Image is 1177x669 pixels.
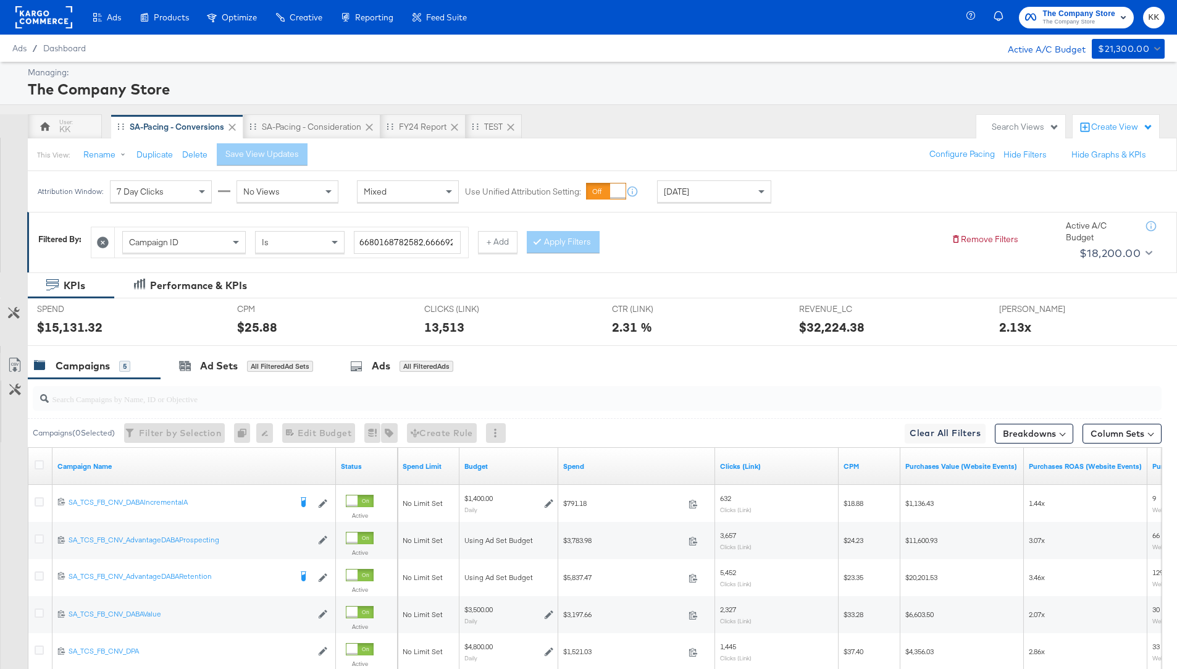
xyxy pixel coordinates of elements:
[69,536,312,545] div: SA_TCS_FB_CNV_AdvantageDABAProspecting
[355,12,393,22] span: Reporting
[1143,7,1165,28] button: KK
[117,186,164,197] span: 7 Day Clicks
[290,12,322,22] span: Creative
[403,573,443,582] span: No Limit Set
[57,461,331,471] a: Your campaign name.
[69,571,290,581] div: SA_TCS_FB_CNV_AdvantageDABARetention
[182,149,207,161] button: Delete
[465,186,581,198] label: Use Unified Attribution Setting:
[992,121,1059,133] div: Search Views
[1042,17,1115,27] span: The Company Store
[464,506,477,513] sub: Daily
[364,186,387,197] span: Mixed
[799,318,865,336] div: $32,224.38
[844,647,863,656] span: $37.40
[720,605,736,615] span: 2,327
[563,461,710,471] a: The total amount spent to date.
[37,187,104,196] div: Attribution Window:
[69,610,312,620] a: SA_TCS_FB_CNV_DABAValue
[59,124,70,135] div: KK
[1029,499,1045,508] span: 1.44x
[720,568,736,578] span: 5,452
[563,499,684,508] span: $791.18
[56,359,110,373] div: Campaigns
[1083,424,1162,444] button: Column Sets
[1091,121,1153,133] div: Create View
[234,423,256,443] div: 0
[37,303,130,315] span: SPEND
[844,610,863,619] span: $33.28
[1042,7,1115,20] span: The Company Store
[844,499,863,508] span: $18.88
[1152,568,1163,578] span: 129
[464,536,553,545] div: Using Ad Set Budget
[1029,461,1142,471] a: The total value of the purchase actions divided by spend tracked by your Custom Audience pixel on...
[69,647,312,657] div: SA_TCS_FB_CNV_DPA
[117,123,124,130] div: Drag to reorder tab
[612,318,652,336] div: 2.31 %
[69,497,290,510] a: SA_TCS_FB_CNV_DABAIncrementalA
[464,654,477,662] sub: Daily
[720,494,731,503] span: 632
[720,531,736,541] span: 3,657
[1029,573,1045,582] span: 3.46x
[1152,494,1156,503] span: 9
[38,234,82,245] div: Filtered By:
[905,647,934,656] span: $4,356.03
[69,497,290,507] div: SA_TCS_FB_CNV_DABAIncrementalA
[69,536,312,546] a: SA_TCS_FB_CNV_AdvantageDABAProspecting
[200,359,238,373] div: Ad Sets
[1003,149,1047,161] button: Hide Filters
[64,279,85,293] div: KPIs
[37,150,70,160] div: This View:
[28,78,1162,99] div: The Company Store
[107,12,121,22] span: Ads
[844,461,895,471] a: The average cost you've paid to have 1,000 impressions of your ad.
[262,237,269,248] span: Is
[346,623,374,631] label: Active
[372,359,390,373] div: Ads
[995,424,1073,444] button: Breakdowns
[1029,610,1045,619] span: 2.07x
[464,642,493,652] div: $4,800.00
[403,647,443,656] span: No Limit Set
[403,499,443,508] span: No Limit Set
[910,426,981,441] span: Clear All Filters
[612,303,705,315] span: CTR (LINK)
[799,303,892,315] span: REVENUE_LC
[28,67,1162,78] div: Managing:
[33,427,115,439] div: Campaigns ( 0 Selected)
[1152,605,1160,615] span: 30
[403,461,454,471] a: If set, this is the maximum spend for your campaign.
[1066,220,1134,243] div: Active A/C Budget
[905,461,1019,471] a: The total value of the purchase actions tracked by your Custom Audience pixel on your website aft...
[905,610,934,619] span: $6,603.50
[37,318,103,336] div: $15,131.32
[346,586,374,594] label: Active
[129,237,178,248] span: Campaign ID
[464,573,553,583] div: Using Ad Set Budget
[720,506,752,513] sub: Clicks (Link)
[69,571,290,584] a: SA_TCS_FB_CNV_AdvantageDABARetention
[905,499,934,508] span: $1,136.43
[237,303,330,315] span: CPM
[346,660,374,668] label: Active
[563,573,684,583] span: $5,837.47
[43,43,86,53] a: Dashboard
[403,536,443,545] span: No Limit Set
[720,617,752,625] sub: Clicks (Link)
[1071,149,1146,161] button: Hide Graphs & KPIs
[563,610,684,620] span: $3,197.66
[75,144,139,166] button: Rename
[484,121,503,133] div: TEST
[150,279,247,293] div: Performance & KPIs
[1152,531,1160,541] span: 66
[1092,39,1165,59] button: $21,300.00
[905,536,937,545] span: $11,600.93
[247,361,313,372] div: All Filtered Ad Sets
[464,605,493,615] div: $3,500.00
[999,318,1031,336] div: 2.13x
[243,186,280,197] span: No Views
[464,617,477,625] sub: Daily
